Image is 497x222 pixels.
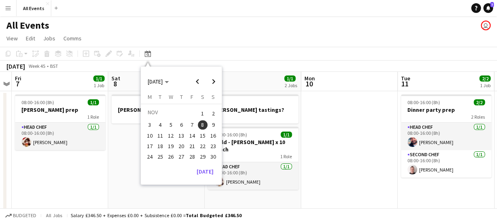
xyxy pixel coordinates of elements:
button: 19-11-2025 [166,141,176,151]
span: 6 [176,120,186,130]
button: Next month [206,73,222,90]
button: 28-11-2025 [187,151,197,162]
span: 2 [208,108,218,119]
button: 29-11-2025 [197,151,208,162]
button: Previous month [189,73,206,90]
button: [DATE] [193,165,217,178]
div: 1 Job [94,82,104,88]
span: Sat [111,75,120,82]
span: Edit [26,35,35,42]
button: 08-11-2025 [197,119,208,130]
span: Jobs [43,35,55,42]
a: View [3,33,21,44]
span: 1/1 [284,75,296,82]
button: 14-11-2025 [187,130,197,141]
span: 30 [208,152,218,161]
span: 2 Roles [471,114,485,120]
span: 1/1 [88,99,99,105]
button: 15-11-2025 [197,130,208,141]
h1: All Events [6,19,49,31]
span: 11 [400,79,410,88]
h3: [PERSON_NAME] tastings? [111,106,202,113]
span: 15 [198,131,208,140]
a: 7 [483,3,493,13]
span: F [191,93,193,101]
span: 14 [187,131,197,140]
span: [DATE] [148,78,163,85]
span: Comms [63,35,82,42]
h3: [PERSON_NAME] prep [15,106,105,113]
span: 1 [198,108,208,119]
span: View [6,35,18,42]
span: 11 [155,131,165,140]
div: 2 Jobs [285,82,297,88]
button: 17-11-2025 [144,141,155,151]
app-user-avatar: Lucy Hinks [481,21,491,30]
app-job-card: 08:00-16:00 (8h)2/2Dinner party prep2 RolesHead Chef1/108:00-16:00 (8h)[PERSON_NAME]Second Chef1/... [401,94,491,178]
span: 08:00-16:00 (8h) [21,99,54,105]
span: 16 [208,131,218,140]
button: 30-11-2025 [208,151,218,162]
span: 1 Role [280,153,292,159]
span: 23 [208,141,218,151]
span: 08:00-16:00 (8h) [407,99,440,105]
span: 2/2 [474,99,485,105]
span: S [201,93,204,101]
span: T [159,93,161,101]
span: 7 [490,2,494,7]
button: 23-11-2025 [208,141,218,151]
span: 20 [176,141,186,151]
span: Mon [304,75,315,82]
button: 09-11-2025 [208,119,218,130]
button: 18-11-2025 [155,141,166,151]
span: 19 [166,141,176,151]
button: 07-11-2025 [187,119,197,130]
button: 02-11-2025 [208,107,218,119]
span: 21 [187,141,197,151]
h3: [PERSON_NAME] tastings? [208,106,298,113]
span: 3 [145,120,155,130]
button: 20-11-2025 [176,141,187,151]
button: 21-11-2025 [187,141,197,151]
button: 16-11-2025 [208,130,218,141]
span: 10 [145,131,155,140]
span: 25 [155,152,165,161]
button: 25-11-2025 [155,151,166,162]
button: 13-11-2025 [176,130,187,141]
span: Budgeted [13,213,36,218]
a: Jobs [40,33,59,44]
span: W [169,93,173,101]
app-job-card: 08:00-16:00 (8h)1/1[PERSON_NAME] prep1 RoleHead Chef1/108:00-16:00 (8h)[PERSON_NAME] [15,94,105,150]
div: [DATE] [6,62,25,70]
h3: Hold - [PERSON_NAME] x 10 lunch [208,138,298,153]
span: M [147,93,151,101]
span: 9 [208,120,218,130]
span: 10 [303,79,315,88]
span: 24 [145,152,155,161]
span: 4 [155,120,165,130]
app-job-card: [PERSON_NAME] tastings? [208,94,298,124]
span: S [212,93,215,101]
app-job-card: 08:00-16:00 (8h)1/1Hold - [PERSON_NAME] x 10 lunch1 RoleHead Chef1/108:00-16:00 (8h)[PERSON_NAME] [208,127,298,190]
span: 26 [166,152,176,161]
a: Edit [23,33,38,44]
span: 22 [198,141,208,151]
span: 28 [187,152,197,161]
span: Week 45 [27,63,47,69]
span: T [180,93,183,101]
button: 03-11-2025 [144,119,155,130]
button: Budgeted [4,211,38,220]
app-job-card: [PERSON_NAME] tastings? [111,94,202,124]
span: 29 [198,152,208,161]
app-card-role: Head Chef1/108:00-16:00 (8h)[PERSON_NAME] [208,162,298,190]
span: 13 [176,131,186,140]
span: Total Budgeted £346.50 [186,212,241,218]
button: 12-11-2025 [166,130,176,141]
h3: Dinner party prep [401,106,491,113]
span: 1 Role [87,114,99,120]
